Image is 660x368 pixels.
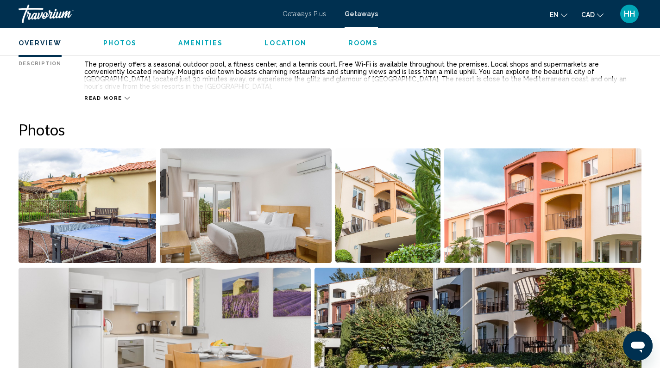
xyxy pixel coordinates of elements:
[335,148,440,264] button: Open full-screen image slider
[84,95,130,102] button: Read more
[19,39,62,47] button: Overview
[160,148,332,264] button: Open full-screen image slider
[19,120,641,139] h2: Photos
[19,148,156,264] button: Open full-screen image slider
[581,8,603,21] button: Change currency
[264,39,307,47] button: Location
[19,5,273,23] a: Travorium
[550,8,567,21] button: Change language
[624,9,635,18] span: HH
[623,331,653,361] iframe: Button to launch messaging window
[444,148,642,264] button: Open full-screen image slider
[178,39,223,47] button: Amenities
[283,10,326,18] a: Getaways Plus
[345,10,378,18] a: Getaways
[550,11,559,18] span: en
[84,95,122,101] span: Read more
[103,39,137,47] button: Photos
[19,61,61,90] div: Description
[84,61,641,90] div: The property offers a seasonal outdoor pool, a fitness center, and a tennis court. Free Wi-Fi is ...
[617,4,641,24] button: User Menu
[581,11,595,18] span: CAD
[348,39,378,47] button: Rooms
